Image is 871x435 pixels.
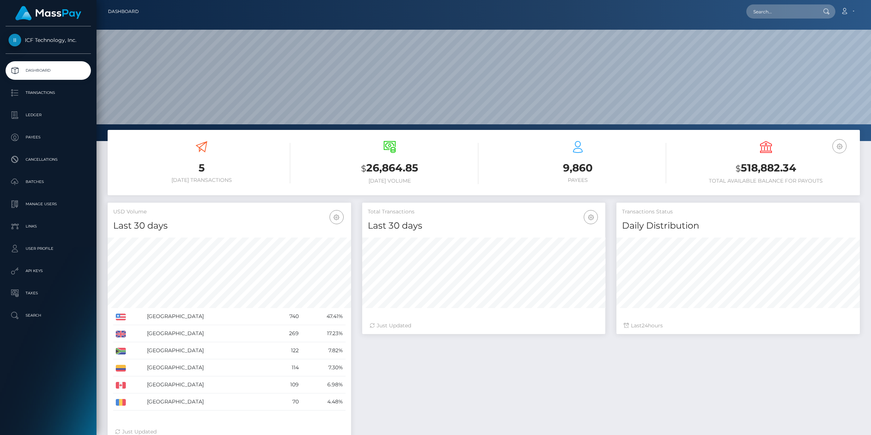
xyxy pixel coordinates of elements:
[271,325,301,342] td: 269
[9,154,88,165] p: Cancellations
[6,217,91,236] a: Links
[271,376,301,393] td: 109
[271,393,301,411] td: 70
[736,163,741,174] small: $
[116,314,126,320] img: US.png
[6,150,91,169] a: Cancellations
[301,325,346,342] td: 17.23%
[622,219,854,232] h4: Daily Distribution
[9,243,88,254] p: User Profile
[9,265,88,277] p: API Keys
[9,87,88,98] p: Transactions
[368,208,600,216] h5: Total Transactions
[301,342,346,359] td: 7.82%
[6,306,91,325] a: Search
[368,219,600,232] h4: Last 30 days
[677,178,854,184] h6: Total Available Balance for Payouts
[6,195,91,213] a: Manage Users
[9,176,88,187] p: Batches
[9,132,88,143] p: Payees
[301,393,346,411] td: 4.48%
[113,208,346,216] h5: USD Volume
[6,37,91,43] span: ICF Technology, Inc.
[6,262,91,280] a: API Keys
[9,310,88,321] p: Search
[6,239,91,258] a: User Profile
[6,61,91,80] a: Dashboard
[9,65,88,76] p: Dashboard
[9,221,88,232] p: Links
[6,173,91,191] a: Batches
[301,308,346,325] td: 47.41%
[116,382,126,389] img: CA.png
[301,359,346,376] td: 7.30%
[144,308,271,325] td: [GEOGRAPHIC_DATA]
[677,161,854,176] h3: 518,882.34
[144,359,271,376] td: [GEOGRAPHIC_DATA]
[116,365,126,372] img: CO.png
[144,393,271,411] td: [GEOGRAPHIC_DATA]
[370,322,598,330] div: Just Updated
[6,128,91,147] a: Payees
[746,4,816,19] input: Search...
[116,331,126,337] img: GB.png
[113,219,346,232] h4: Last 30 days
[271,308,301,325] td: 740
[144,376,271,393] td: [GEOGRAPHIC_DATA]
[271,359,301,376] td: 114
[301,178,478,184] h6: [DATE] Volume
[9,288,88,299] p: Taxes
[301,161,478,176] h3: 26,864.85
[9,109,88,121] p: Ledger
[489,177,667,183] h6: Payees
[144,325,271,342] td: [GEOGRAPHIC_DATA]
[6,106,91,124] a: Ledger
[642,322,648,329] span: 24
[113,161,290,175] h3: 5
[301,376,346,393] td: 6.98%
[9,34,21,46] img: ICF Technology, Inc.
[489,161,667,175] h3: 9,860
[144,342,271,359] td: [GEOGRAPHIC_DATA]
[108,4,139,19] a: Dashboard
[9,199,88,210] p: Manage Users
[6,284,91,302] a: Taxes
[6,84,91,102] a: Transactions
[15,6,81,20] img: MassPay Logo
[622,208,854,216] h5: Transactions Status
[271,342,301,359] td: 122
[624,322,852,330] div: Last hours
[116,348,126,354] img: ZA.png
[361,163,366,174] small: $
[113,177,290,183] h6: [DATE] Transactions
[116,399,126,406] img: RO.png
